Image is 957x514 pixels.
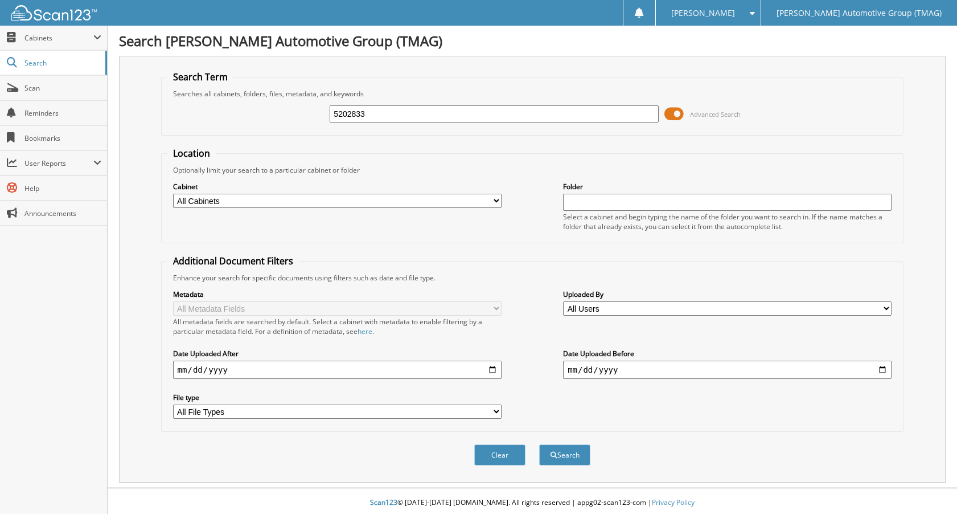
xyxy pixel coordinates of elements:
[539,444,590,466] button: Search
[167,255,299,267] legend: Additional Document Filters
[24,133,101,143] span: Bookmarks
[167,165,898,175] div: Optionally limit your search to a particular cabinet or folder
[173,182,502,191] label: Cabinet
[777,10,942,17] span: [PERSON_NAME] Automotive Group (TMAG)
[173,317,502,336] div: All metadata fields are searched by default. Select a cabinet with metadata to enable filtering b...
[24,58,100,68] span: Search
[24,209,101,218] span: Announcements
[24,158,93,168] span: User Reports
[24,33,93,43] span: Cabinets
[563,361,892,379] input: end
[358,327,372,336] a: here
[119,31,946,50] h1: Search [PERSON_NAME] Automotive Group (TMAG)
[173,393,502,402] label: File type
[671,10,735,17] span: [PERSON_NAME]
[563,212,892,231] div: Select a cabinet and begin typing the name of the folder you want to search in. If the name match...
[24,108,101,118] span: Reminders
[11,5,97,21] img: scan123-logo-white.svg
[173,361,502,379] input: start
[24,183,101,193] span: Help
[563,289,892,299] label: Uploaded By
[173,349,502,358] label: Date Uploaded After
[563,182,892,191] label: Folder
[652,497,695,507] a: Privacy Policy
[474,444,525,466] button: Clear
[167,71,233,83] legend: Search Term
[563,349,892,358] label: Date Uploaded Before
[24,83,101,93] span: Scan
[900,459,957,514] iframe: Chat Widget
[167,273,898,283] div: Enhance your search for specific documents using filters such as date and file type.
[370,497,397,507] span: Scan123
[690,110,741,119] span: Advanced Search
[173,289,502,299] label: Metadata
[167,147,216,160] legend: Location
[167,89,898,99] div: Searches all cabinets, folders, files, metadata, and keywords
